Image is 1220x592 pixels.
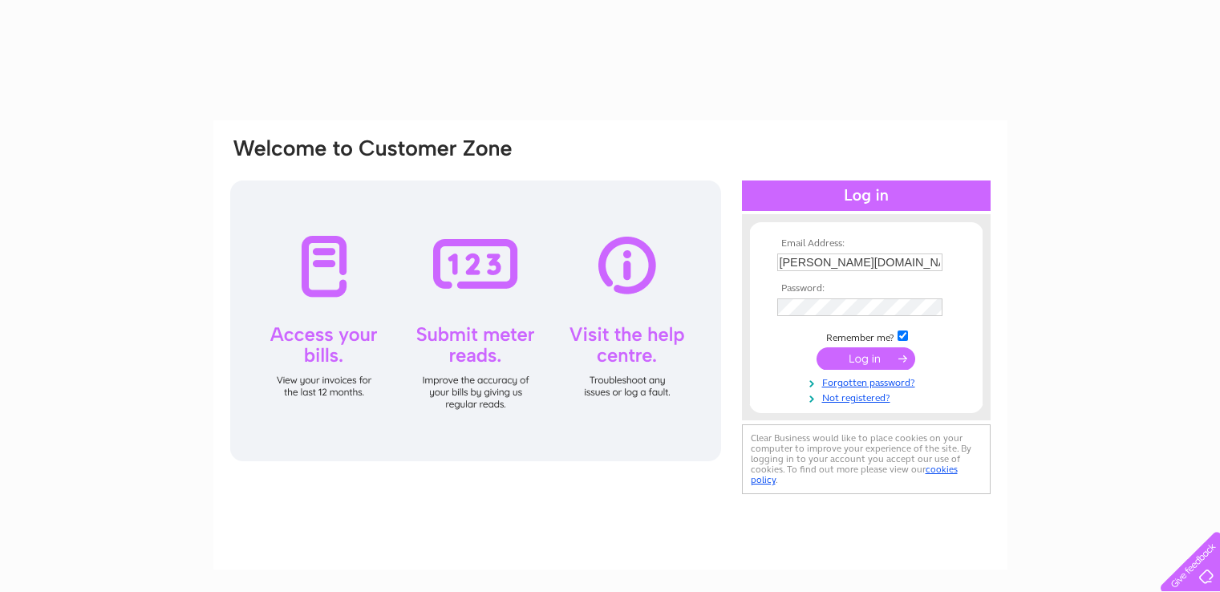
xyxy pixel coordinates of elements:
th: Email Address: [773,238,959,249]
td: Remember me? [773,328,959,344]
div: Clear Business would like to place cookies on your computer to improve your experience of the sit... [742,424,991,494]
a: Forgotten password? [777,374,959,389]
th: Password: [773,283,959,294]
a: Not registered? [777,389,959,404]
input: Submit [817,347,915,370]
a: cookies policy [751,464,958,485]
